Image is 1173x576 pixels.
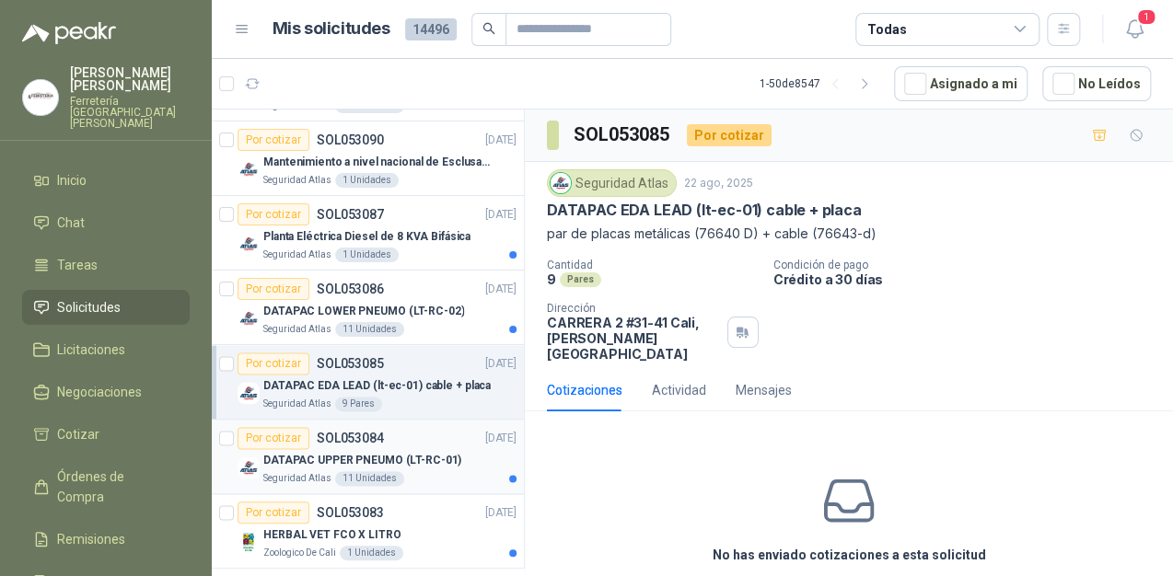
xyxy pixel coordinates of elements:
[238,531,260,553] img: Company Logo
[1118,13,1151,46] button: 1
[263,154,493,171] p: Mantenimiento a nivel nacional de Esclusas de Seguridad
[57,382,142,402] span: Negociaciones
[867,19,906,40] div: Todas
[340,546,403,560] div: 1 Unidades
[23,80,58,115] img: Company Logo
[485,281,517,298] p: [DATE]
[22,374,190,409] a: Negociaciones
[335,322,404,337] div: 11 Unidades
[485,206,517,224] p: [DATE]
[1136,8,1156,26] span: 1
[894,66,1028,101] button: Asignado a mi
[22,522,190,557] a: Remisiones
[547,302,720,315] p: Dirección
[317,432,384,444] p: SOL053084
[212,345,524,420] a: Por cotizarSOL053085[DATE] Company LogoDATAPAC EDA LEAD (lt-ec-01) cable + placaSeguridad Atlas9 ...
[212,196,524,271] a: Por cotizarSOL053087[DATE] Company LogoPlanta Eléctrica Diesel de 8 KVA BifásicaSeguridad Atlas1 ...
[687,124,772,146] div: Por cotizar
[263,228,470,246] p: Planta Eléctrica Diesel de 8 KVA Bifásica
[317,506,384,519] p: SOL053083
[22,417,190,452] a: Cotizar
[574,121,672,149] h3: SOL053085
[238,427,309,449] div: Por cotizar
[70,96,190,129] p: Ferretería [GEOGRAPHIC_DATA][PERSON_NAME]
[70,66,190,92] p: [PERSON_NAME] [PERSON_NAME]
[57,297,121,317] span: Solicitudes
[238,307,260,329] img: Company Logo
[57,255,98,275] span: Tareas
[547,259,759,271] p: Cantidad
[263,322,331,337] p: Seguridad Atlas
[485,132,517,149] p: [DATE]
[684,175,753,192] p: 22 ago, 2025
[22,22,116,44] img: Logo peakr
[335,173,399,188] div: 1 Unidades
[238,352,309,374] div: Por cotizar
[22,332,190,367] a: Licitaciones
[238,501,309,524] div: Por cotizar
[317,357,384,370] p: SOL053085
[238,278,309,300] div: Por cotizar
[22,163,190,198] a: Inicio
[22,205,190,240] a: Chat
[238,129,309,151] div: Por cotizar
[485,430,517,447] p: [DATE]
[238,233,260,255] img: Company Logo
[57,213,85,233] span: Chat
[263,397,331,411] p: Seguridad Atlas
[773,259,1166,271] p: Condición de pago
[238,158,260,180] img: Company Logo
[547,169,677,197] div: Seguridad Atlas
[1042,66,1151,101] button: No Leídos
[405,18,457,40] span: 14496
[57,340,125,360] span: Licitaciones
[263,173,331,188] p: Seguridad Atlas
[22,459,190,514] a: Órdenes de Compra
[335,248,399,262] div: 1 Unidades
[547,271,556,287] p: 9
[263,471,331,486] p: Seguridad Atlas
[212,271,524,345] a: Por cotizarSOL053086[DATE] Company LogoDATAPAC LOWER PNEUMO (LT-RC-02)Seguridad Atlas11 Unidades
[238,456,260,478] img: Company Logo
[57,170,87,190] span: Inicio
[485,355,517,373] p: [DATE]
[22,248,190,282] a: Tareas
[317,133,384,146] p: SOL053090
[22,290,190,325] a: Solicitudes
[652,380,706,400] div: Actividad
[482,22,495,35] span: search
[212,121,524,196] a: Por cotizarSOL053090[DATE] Company LogoMantenimiento a nivel nacional de Esclusas de SeguridadSeg...
[57,424,99,444] span: Cotizar
[551,173,571,193] img: Company Logo
[760,69,879,98] div: 1 - 50 de 8547
[317,282,384,295] p: SOL053086
[547,380,622,400] div: Cotizaciones
[263,377,491,395] p: DATAPAC EDA LEAD (lt-ec-01) cable + placa
[317,208,384,221] p: SOL053087
[485,504,517,522] p: [DATE]
[547,201,862,220] p: DATAPAC EDA LEAD (lt-ec-01) cable + placa
[212,420,524,494] a: Por cotizarSOL053084[DATE] Company LogoDATAPAC UPPER PNEUMO (LT-RC-01)Seguridad Atlas11 Unidades
[273,16,390,42] h1: Mis solicitudes
[560,272,601,287] div: Pares
[57,467,172,507] span: Órdenes de Compra
[212,494,524,569] a: Por cotizarSOL053083[DATE] Company LogoHERBAL VET FCO X LITROZoologico De Cali1 Unidades
[57,529,125,549] span: Remisiones
[335,397,382,411] div: 9 Pares
[263,452,461,469] p: DATAPAC UPPER PNEUMO (LT-RC-01)
[335,471,404,486] div: 11 Unidades
[713,545,986,565] h3: No has enviado cotizaciones a esta solicitud
[736,380,792,400] div: Mensajes
[238,382,260,404] img: Company Logo
[263,546,336,560] p: Zoologico De Cali
[263,526,401,544] p: HERBAL VET FCO X LITRO
[238,203,309,225] div: Por cotizar
[263,303,464,320] p: DATAPAC LOWER PNEUMO (LT-RC-02)
[773,271,1166,287] p: Crédito a 30 días
[263,248,331,262] p: Seguridad Atlas
[547,315,720,362] p: CARRERA 2 #31-41 Cali , [PERSON_NAME][GEOGRAPHIC_DATA]
[547,224,1151,244] p: par de placas metálicas (76640 D) + cable (76643-d)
